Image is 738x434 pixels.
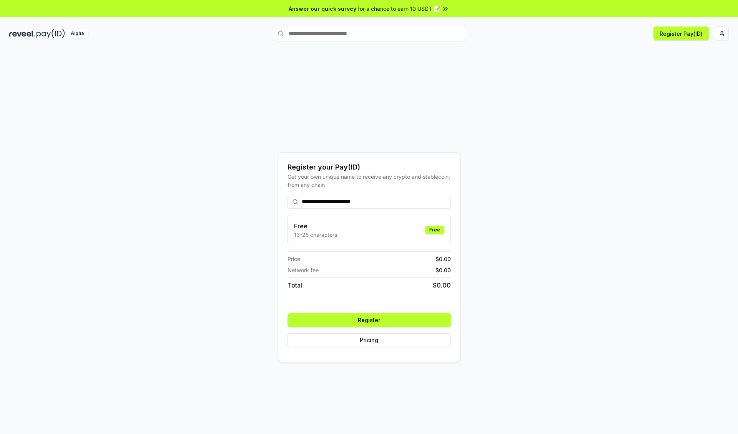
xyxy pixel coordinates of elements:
[288,162,451,173] div: Register your Pay(ID)
[66,29,88,38] div: Alpha
[425,226,444,234] div: Free
[37,29,65,38] img: pay_id
[433,281,451,290] span: $ 0.00
[294,231,337,239] p: 13-25 characters
[9,29,35,38] img: reveel_dark
[294,221,337,231] h3: Free
[288,173,451,189] div: Get your own unique name to receive any crypto and stablecoin, from any chain
[289,5,356,13] span: Answer our quick survey
[288,255,300,263] span: Price
[653,27,709,40] button: Register Pay(ID)
[358,5,440,13] span: for a chance to earn 10 USDT 📝
[288,313,451,327] button: Register
[435,266,451,274] span: $ 0.00
[435,255,451,263] span: $ 0.00
[288,266,319,274] span: Network fee
[288,333,451,347] button: Pricing
[288,281,302,290] span: Total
